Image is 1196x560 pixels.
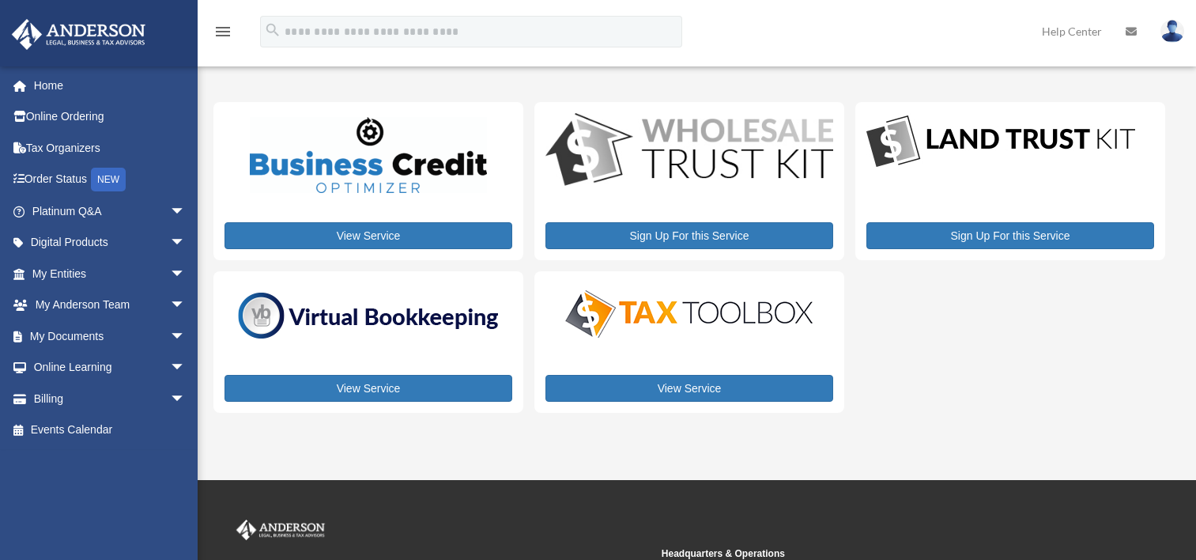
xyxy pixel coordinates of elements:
div: NEW [91,168,126,191]
a: Events Calendar [11,414,209,446]
a: My Entitiesarrow_drop_down [11,258,209,289]
a: View Service [545,375,833,402]
img: LandTrust_lgo-1.jpg [866,113,1135,171]
span: arrow_drop_down [170,383,202,415]
span: arrow_drop_down [170,227,202,259]
a: My Documentsarrow_drop_down [11,320,209,352]
img: User Pic [1160,20,1184,43]
a: Billingarrow_drop_down [11,383,209,414]
a: Online Ordering [11,101,209,133]
a: menu [213,28,232,41]
a: View Service [224,222,512,249]
span: arrow_drop_down [170,320,202,353]
a: My Anderson Teamarrow_drop_down [11,289,209,321]
img: WS-Trust-Kit-lgo-1.jpg [545,113,833,189]
i: menu [213,22,232,41]
a: Order StatusNEW [11,164,209,196]
a: Tax Organizers [11,132,209,164]
span: arrow_drop_down [170,195,202,228]
img: Anderson Advisors Platinum Portal [7,19,150,50]
img: Anderson Advisors Platinum Portal [233,520,328,540]
span: arrow_drop_down [170,352,202,384]
a: Home [11,70,209,101]
span: arrow_drop_down [170,289,202,322]
a: Online Learningarrow_drop_down [11,352,209,384]
a: Sign Up For this Service [545,222,833,249]
a: Digital Productsarrow_drop_down [11,227,202,259]
span: arrow_drop_down [170,258,202,290]
i: search [264,21,281,39]
a: Platinum Q&Aarrow_drop_down [11,195,209,227]
a: View Service [224,375,512,402]
a: Sign Up For this Service [866,222,1154,249]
